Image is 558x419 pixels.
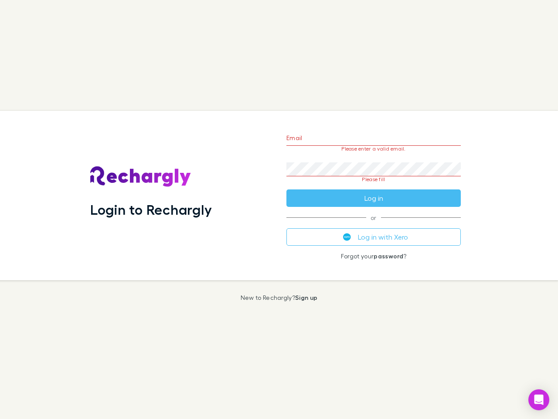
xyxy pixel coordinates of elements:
img: Rechargly's Logo [90,166,191,187]
p: Please fill [286,176,461,182]
img: Xero's logo [343,233,351,241]
div: Open Intercom Messenger [528,389,549,410]
p: Forgot your ? [286,253,461,260]
button: Log in with Xero [286,228,461,246]
p: Please enter a valid email. [286,146,461,152]
span: or [286,217,461,218]
a: password [374,252,403,260]
a: Sign up [295,294,317,301]
p: New to Rechargly? [241,294,318,301]
h1: Login to Rechargly [90,201,212,218]
button: Log in [286,189,461,207]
